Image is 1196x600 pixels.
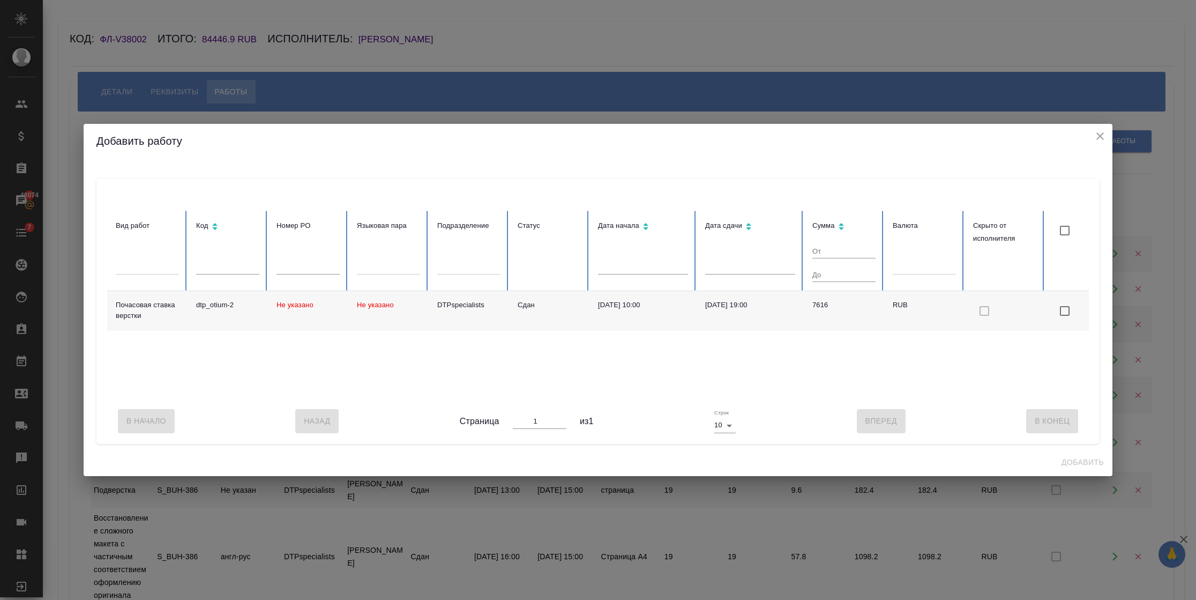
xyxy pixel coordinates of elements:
[714,418,736,433] div: 10
[107,291,188,331] td: Почасовая ставка верстки
[884,291,965,331] td: RUB
[714,410,729,416] label: Строк
[437,219,500,232] div: Подразделение
[812,219,876,235] div: Сортировка
[1092,128,1108,144] button: close
[429,291,509,331] td: DTPspecialists
[96,132,1100,150] h2: Добавить работу
[598,219,688,235] div: Сортировка
[460,415,499,428] span: Страница
[589,291,697,331] td: [DATE] 10:00
[276,219,340,232] div: Номер PO
[697,291,804,331] td: [DATE] 19:00
[196,219,259,235] div: Сортировка
[804,291,884,331] td: 7616
[276,301,313,309] span: Не указано
[116,219,179,232] div: Вид работ
[509,291,589,331] td: Сдан
[580,415,594,428] span: из 1
[705,219,795,235] div: Сортировка
[973,219,1036,245] div: Скрыто от исполнителя
[357,301,394,309] span: Не указано
[357,219,420,232] div: Языковая пара
[188,291,268,331] td: dtp_otium-2
[893,219,956,232] div: Валюта
[518,219,581,232] div: Статус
